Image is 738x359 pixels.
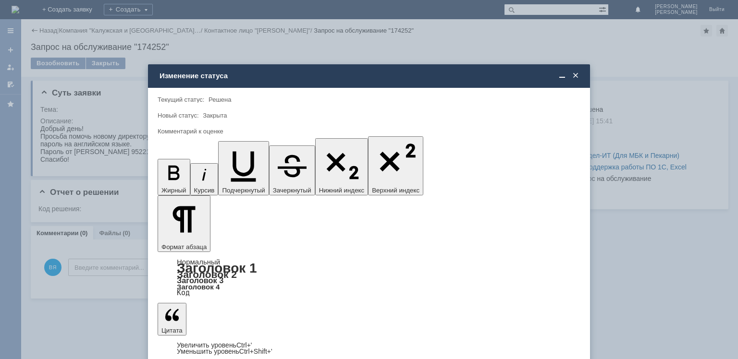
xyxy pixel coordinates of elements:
span: Формат абзаца [161,243,207,251]
button: Курсив [190,163,219,195]
button: Цитата [158,303,186,335]
div: Цитата [158,342,580,355]
span: Зачеркнутый [273,187,311,194]
a: Код [177,288,190,297]
div: Формат абзаца [158,259,580,296]
a: Заголовок 3 [177,276,223,285]
button: Подчеркнутый [218,141,269,195]
span: Жирный [161,187,186,194]
span: Закрыть [571,72,580,80]
div: Комментарий к оценке [158,128,578,134]
a: Заголовок 4 [177,283,220,291]
a: Decrease [177,347,272,355]
span: Ctrl+Shift+' [239,347,272,355]
span: Цитата [161,327,183,334]
button: Зачеркнутый [269,145,315,195]
button: Жирный [158,159,190,195]
span: Подчеркнутый [222,187,265,194]
label: Новый статус: [158,112,199,119]
label: Текущий статус: [158,96,204,103]
span: Нижний индекс [319,187,365,194]
span: Ctrl+' [236,341,252,349]
span: Курсив [194,187,215,194]
a: Заголовок 1 [177,261,257,275]
a: Заголовок 2 [177,269,237,280]
span: Закрыта [203,112,227,119]
a: Increase [177,341,252,349]
a: Нормальный [177,258,220,266]
span: Решена [209,96,231,103]
span: Верхний индекс [372,187,419,194]
button: Верхний индекс [368,136,423,195]
span: Свернуть (Ctrl + M) [557,72,567,80]
button: Формат абзаца [158,195,210,252]
button: Нижний индекс [315,138,369,195]
div: Изменение статуса [160,72,580,80]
